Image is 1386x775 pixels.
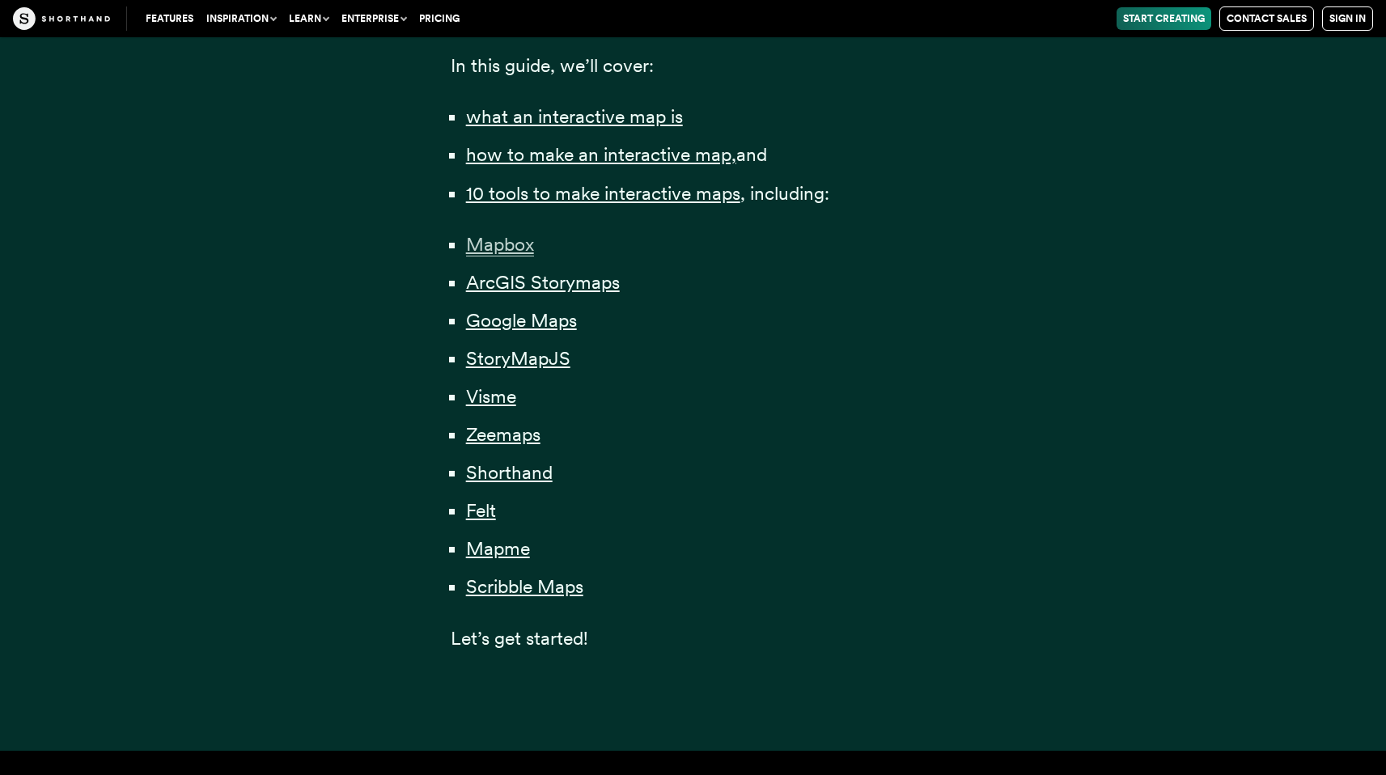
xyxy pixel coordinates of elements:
a: Felt [466,499,496,522]
a: Mapbox [466,233,534,256]
a: StoryMapJS [466,347,570,370]
a: Contact Sales [1219,6,1314,31]
img: The Craft [13,7,110,30]
a: what an interactive map is [466,105,683,128]
span: Let’s get started! [451,627,588,650]
a: Pricing [413,7,466,30]
span: , including: [740,182,829,205]
button: Inspiration [200,7,282,30]
a: Start Creating [1117,7,1211,30]
a: Google Maps [466,309,577,332]
a: Features [139,7,200,30]
a: Zeemaps [466,423,540,446]
a: Visme [466,385,516,408]
a: Mapme [466,537,530,560]
a: Sign in [1322,6,1373,31]
span: In this guide, we’ll cover: [451,54,654,77]
a: Shorthand [466,461,553,484]
a: Scribble Maps [466,575,583,598]
a: how to make an interactive map, [466,143,736,166]
a: 10 tools to make interactive maps [466,182,740,205]
button: Learn [282,7,335,30]
span: and [736,143,767,166]
button: Enterprise [335,7,413,30]
a: ArcGIS Storymaps [466,271,620,294]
